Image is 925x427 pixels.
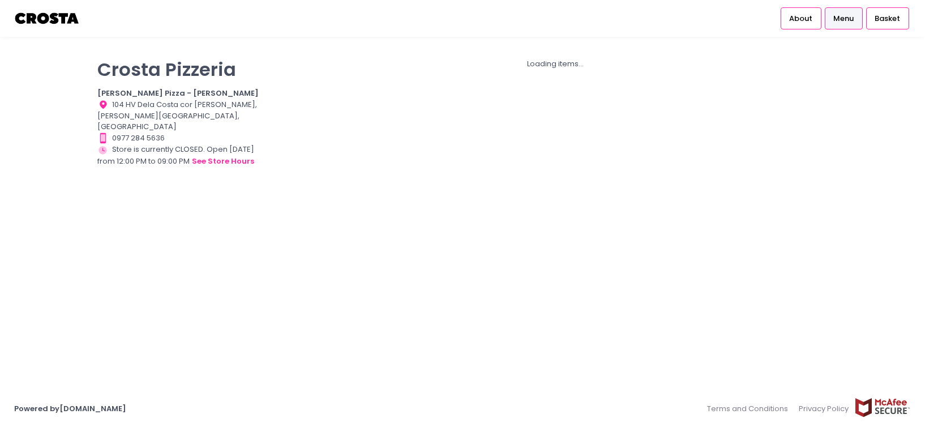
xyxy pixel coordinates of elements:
p: Crosta Pizzeria [97,58,269,80]
span: About [789,13,812,24]
a: Terms and Conditions [707,398,794,420]
b: [PERSON_NAME] Pizza - [PERSON_NAME] [97,88,259,99]
a: Menu [825,7,863,29]
img: mcafee-secure [854,398,911,417]
span: Menu [833,13,854,24]
div: Store is currently CLOSED. Open [DATE] from 12:00 PM to 09:00 PM [97,144,269,168]
img: logo [14,8,80,28]
a: Privacy Policy [794,398,855,420]
div: 104 HV Dela Costa cor [PERSON_NAME], [PERSON_NAME][GEOGRAPHIC_DATA], [GEOGRAPHIC_DATA] [97,99,269,133]
div: 0977 284 5636 [97,133,269,144]
a: Powered by[DOMAIN_NAME] [14,403,126,414]
span: Basket [875,13,900,24]
button: see store hours [191,155,255,168]
div: Loading items... [284,58,828,70]
a: About [781,7,821,29]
